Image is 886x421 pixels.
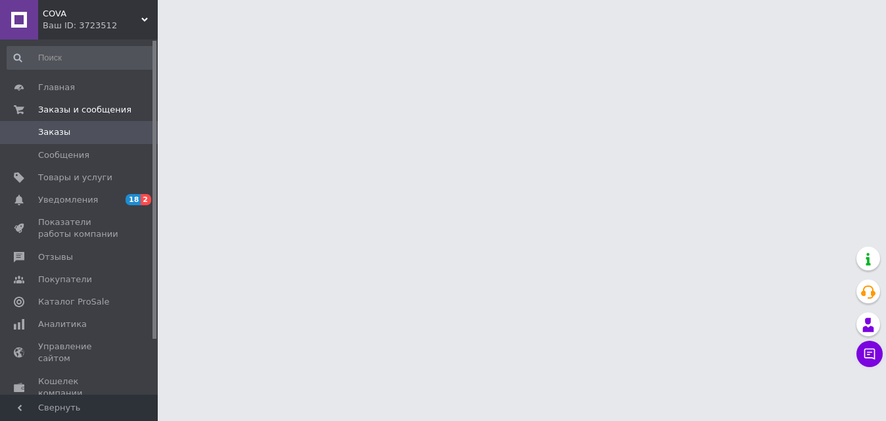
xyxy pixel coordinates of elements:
span: Покупатели [38,274,92,285]
div: Ваш ID: 3723512 [43,20,158,32]
span: Товары и услуги [38,172,112,184]
span: Каталог ProSale [38,296,109,308]
button: Чат с покупателем [856,341,883,367]
span: Главная [38,82,75,93]
input: Поиск [7,46,155,70]
span: Сообщения [38,149,89,161]
span: Заказы [38,126,70,138]
span: Уведомления [38,194,98,206]
span: 2 [141,194,151,205]
span: Отзывы [38,251,73,263]
span: Управление сайтом [38,341,122,364]
span: 18 [126,194,141,205]
span: Показатели работы компании [38,216,122,240]
span: Аналитика [38,318,87,330]
span: COVA [43,8,141,20]
span: Кошелек компании [38,376,122,399]
span: Заказы и сообщения [38,104,131,116]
